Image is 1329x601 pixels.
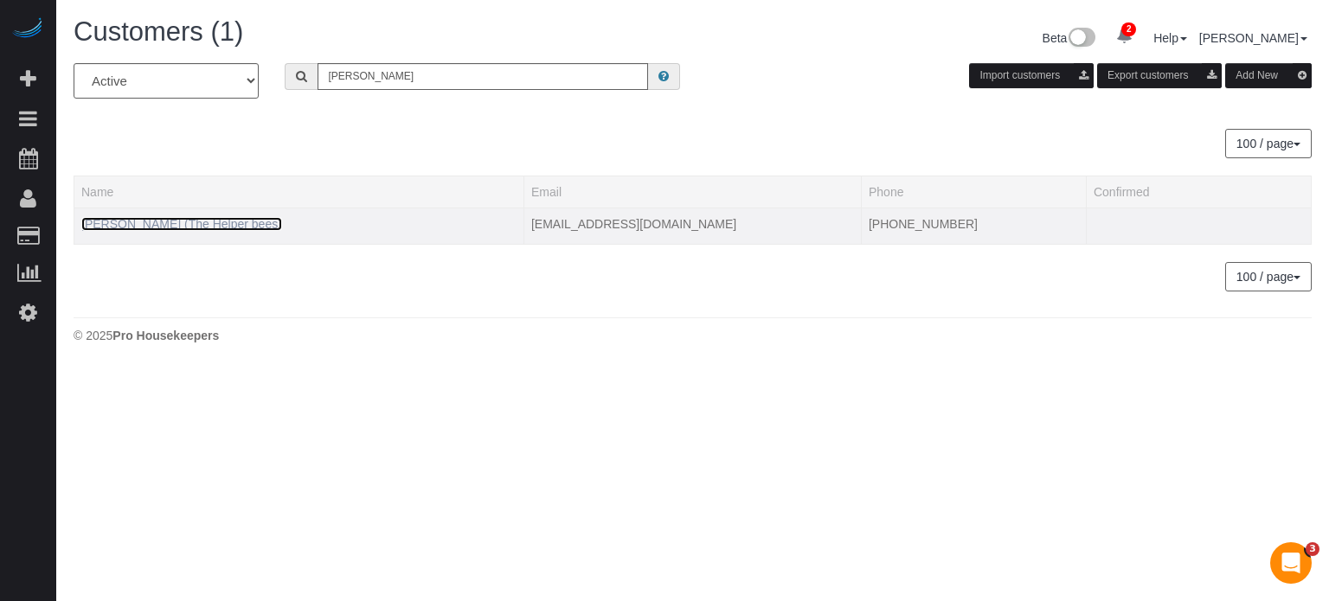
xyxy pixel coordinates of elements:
[74,176,524,208] th: Name
[1121,22,1136,36] span: 2
[1107,17,1141,55] a: 2
[74,208,524,244] td: Name
[74,16,243,47] span: Customers (1)
[10,17,45,42] img: Automaid Logo
[74,327,1312,344] div: © 2025
[1097,63,1222,88] button: Export customers
[1067,28,1095,50] img: New interface
[1226,262,1312,291] nav: Pagination navigation
[1270,542,1312,584] iframe: Intercom live chat
[1226,129,1312,158] nav: Pagination navigation
[861,208,1086,244] td: Phone
[1225,262,1312,291] button: 100 / page
[1199,31,1307,45] a: [PERSON_NAME]
[969,63,1094,88] button: Import customers
[318,63,648,90] input: Search customers ...
[1086,176,1311,208] th: Confirmed
[523,208,861,244] td: Email
[1086,208,1311,244] td: Confirmed
[523,176,861,208] th: Email
[112,329,219,342] strong: Pro Housekeepers
[861,176,1086,208] th: Phone
[81,233,517,237] div: Tags
[81,217,282,231] a: [PERSON_NAME] (The Helper bees)
[1225,63,1312,88] button: Add New
[1153,31,1187,45] a: Help
[1225,129,1312,158] button: 100 / page
[1043,31,1096,45] a: Beta
[1306,542,1319,556] span: 3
